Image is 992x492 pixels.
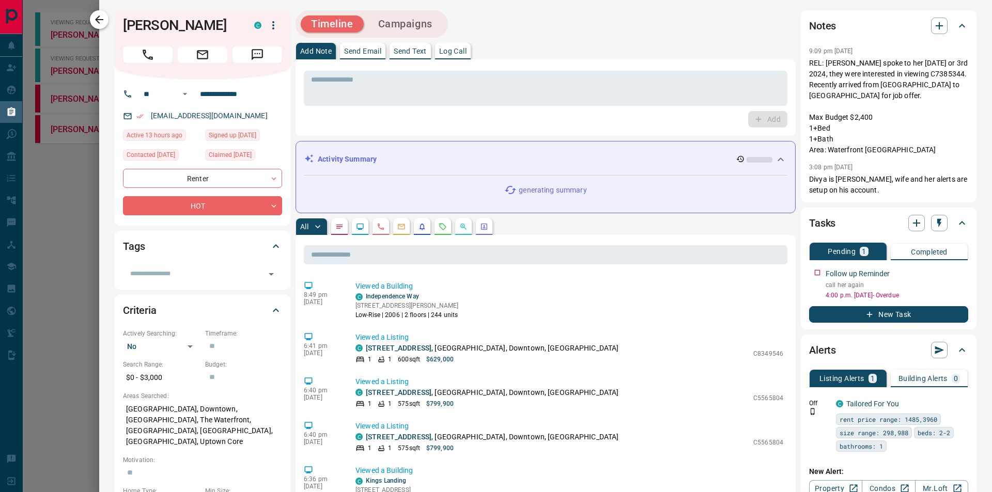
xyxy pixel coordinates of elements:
p: 575 sqft [398,443,420,453]
p: 6:41 pm [304,342,340,350]
p: Completed [911,248,948,256]
span: Claimed [DATE] [209,150,252,160]
p: $629,000 [426,355,454,364]
p: 1 [368,355,371,364]
p: 600 sqft [398,355,420,364]
p: [STREET_ADDRESS][PERSON_NAME] [355,301,458,310]
p: 1 [368,399,371,408]
div: Tasks [809,211,968,235]
p: [DATE] [304,298,340,306]
a: [STREET_ADDRESS] [366,344,431,352]
p: 1 [388,399,392,408]
p: [DATE] [304,350,340,357]
a: [EMAIL_ADDRESS][DOMAIN_NAME] [151,112,268,120]
svg: Requests [439,223,447,231]
div: Criteria [123,298,282,323]
svg: Push Notification Only [809,408,816,415]
p: 8:49 pm [304,291,340,298]
p: Viewed a Building [355,465,783,476]
p: Pending [828,248,856,255]
p: Log Call [439,47,467,55]
p: Viewed a Listing [355,332,783,343]
a: Tailored For You [846,400,899,408]
div: Notes [809,13,968,38]
p: Viewed a Listing [355,376,783,387]
span: size range: 298,988 [840,427,908,438]
div: condos.ca [355,389,363,396]
a: Kings Landing [366,477,406,484]
span: beds: 2-2 [918,427,950,438]
p: 0 [954,375,958,382]
p: 4:00 p.m. [DATE] - Overdue [826,291,968,300]
span: Signed up [DATE] [209,130,256,140]
p: 6:40 pm [304,431,340,438]
span: bathrooms: 1 [840,441,883,451]
div: condos.ca [355,478,363,485]
div: condos.ca [836,400,843,407]
div: condos.ca [355,293,363,300]
button: Open [179,88,191,100]
p: Motivation: [123,455,282,465]
svg: Agent Actions [480,223,488,231]
span: Active 13 hours ago [127,130,182,140]
p: Low-Rise | 2006 | 2 floors | 244 units [355,310,458,320]
span: Contacted [DATE] [127,150,175,160]
div: condos.ca [355,344,363,352]
div: Tags [123,234,282,259]
div: Fri Nov 03 2023 [205,130,282,144]
p: Divya is [PERSON_NAME], wife and her alerts are setup on his account. [809,174,968,196]
div: Fri Aug 15 2025 [123,149,200,164]
svg: Lead Browsing Activity [356,223,364,231]
p: [DATE] [304,483,340,490]
a: [STREET_ADDRESS] [366,388,431,396]
p: , [GEOGRAPHIC_DATA], Downtown, [GEOGRAPHIC_DATA] [366,432,618,442]
p: generating summary [519,185,586,196]
div: condos.ca [254,22,261,29]
p: C8349546 [753,349,783,358]
p: Areas Searched: [123,391,282,401]
p: Actively Searching: [123,329,200,338]
p: All [300,223,308,230]
p: Send Email [344,47,381,55]
h2: Tasks [809,215,835,231]
p: $799,900 [426,399,454,408]
svg: Notes [335,223,344,231]
h2: Alerts [809,342,836,358]
button: Campaigns [368,15,443,33]
span: Call [123,46,173,63]
div: Activity Summary [304,150,787,169]
p: [GEOGRAPHIC_DATA], Downtown, [GEOGRAPHIC_DATA], The Waterfront, [GEOGRAPHIC_DATA], [GEOGRAPHIC_DA... [123,401,282,450]
div: Sun Aug 17 2025 [123,130,200,144]
a: Independence Way [366,293,419,300]
h2: Criteria [123,302,157,319]
svg: Email Verified [136,113,144,120]
button: Timeline [301,15,364,33]
p: Listing Alerts [819,375,864,382]
svg: Emails [397,223,406,231]
p: call her again [826,280,968,290]
p: New Alert: [809,466,968,477]
button: Open [264,267,278,281]
p: 9:09 pm [DATE] [809,47,853,55]
h2: Notes [809,18,836,34]
svg: Calls [377,223,385,231]
p: 6:40 pm [304,387,340,394]
div: condos.ca [355,433,363,440]
p: Search Range: [123,360,200,369]
p: Add Note [300,47,332,55]
svg: Listing Alerts [418,223,426,231]
div: No [123,338,200,355]
p: Send Text [394,47,427,55]
p: Follow up Reminder [826,268,890,279]
p: REL: [PERSON_NAME] spoke to her [DATE] or 3rd 2024, they were interested in viewing C7385344. Rec... [809,58,968,155]
p: [DATE] [304,394,340,401]
p: Building Alerts [898,375,948,382]
p: , [GEOGRAPHIC_DATA], Downtown, [GEOGRAPHIC_DATA] [366,387,618,398]
p: 3:08 pm [DATE] [809,164,853,171]
span: Email [178,46,227,63]
div: Alerts [809,338,968,362]
p: Viewed a Building [355,281,783,292]
p: Viewed a Listing [355,421,783,432]
p: Budget: [205,360,282,369]
p: 1 [871,375,875,382]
